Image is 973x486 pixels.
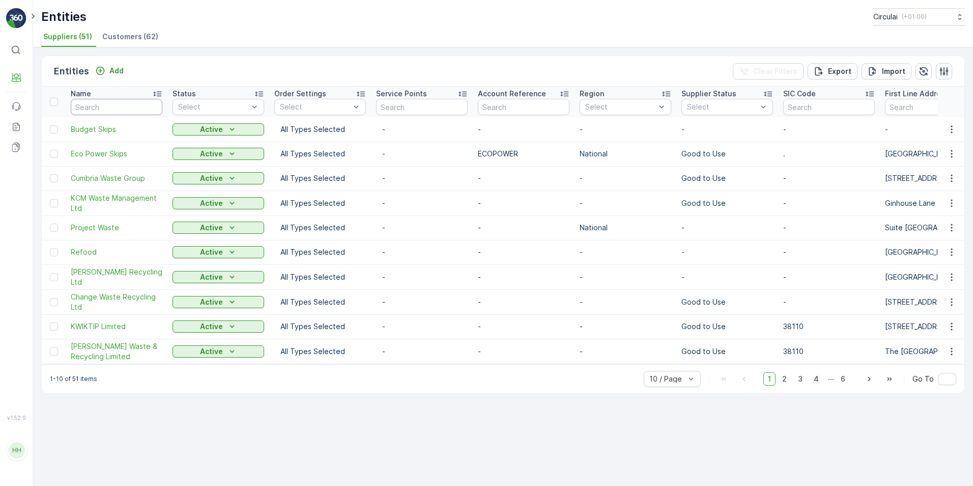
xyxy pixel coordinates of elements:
p: - [382,124,462,134]
p: Name [71,89,91,99]
p: Active [200,297,223,307]
span: Budget Skips [71,124,162,134]
a: Melton Waste & Recycling Limited [71,341,162,362]
p: Select [280,102,350,112]
p: Export [828,66,851,76]
p: - [478,272,569,282]
p: - [681,247,773,257]
p: All Types Selected [280,198,360,208]
span: 4 [809,372,823,386]
span: 3 [793,372,807,386]
p: - [580,173,671,183]
p: - [783,124,875,134]
p: - [382,321,462,332]
button: Import [862,63,911,79]
p: National [580,149,671,159]
p: - [580,198,671,208]
p: - [382,149,462,159]
p: Active [200,124,223,134]
a: KCM Waste Management Ltd [71,193,162,213]
p: Good to Use [681,297,773,307]
div: Toggle Row Selected [50,322,58,331]
span: [PERSON_NAME] Recycling Ltd [71,267,162,287]
button: Clear Filters [733,63,804,79]
button: Active [173,172,264,184]
p: - [580,247,671,257]
button: Active [173,222,264,234]
button: Active [173,148,264,160]
input: Search [376,99,468,115]
p: Status [173,89,196,99]
p: All Types Selected [280,247,360,257]
p: Entities [54,64,89,78]
input: Search [783,99,875,115]
p: Good to Use [681,198,773,208]
span: 6 [836,372,850,386]
span: Go To [912,374,934,384]
button: Circulai(+01:00) [873,8,965,25]
p: All Types Selected [280,297,360,307]
button: Active [173,123,264,136]
p: All Types Selected [280,124,360,134]
p: Active [200,223,223,233]
p: - [681,223,773,233]
div: Toggle Row Selected [50,248,58,256]
p: Active [200,173,223,183]
p: 1-10 of 51 items [50,375,97,383]
p: ECOPOWER [478,149,569,159]
p: Good to Use [681,346,773,357]
p: Circulai [873,12,898,22]
div: Toggle Row Selected [50,224,58,232]
div: Toggle Row Selected [50,347,58,356]
p: - [783,272,875,282]
p: Service Points [376,89,427,99]
p: Active [200,149,223,159]
p: All Types Selected [280,173,360,183]
p: - [478,223,569,233]
p: Add [109,66,124,76]
p: - [783,247,875,257]
p: All Types Selected [280,346,360,357]
p: National [580,223,671,233]
div: Toggle Row Selected [50,150,58,158]
p: 38110 [783,321,875,332]
p: Select [687,102,757,112]
span: Customers (62) [102,32,158,42]
div: Toggle Row Selected [50,174,58,182]
p: Supplier Status [681,89,736,99]
button: Active [173,296,264,308]
p: Active [200,321,223,332]
p: Active [200,247,223,257]
p: All Types Selected [280,272,360,282]
p: - [382,198,462,208]
p: Select [585,102,655,112]
p: - [478,198,569,208]
p: - [478,321,569,332]
p: Account Reference [478,89,546,99]
button: Active [173,246,264,258]
p: Import [882,66,905,76]
img: logo [6,8,26,29]
span: v 1.52.0 [6,415,26,421]
p: - [478,124,569,134]
input: Search [478,99,569,115]
button: Active [173,197,264,209]
div: Toggle Row Selected [50,125,58,133]
p: Entities [41,9,87,25]
input: Search [71,99,162,115]
span: Suppliers (51) [43,32,92,42]
button: Active [173,345,264,358]
p: . [783,149,875,159]
button: Active [173,320,264,333]
span: KWIKTIP Limited [71,321,162,332]
button: Export [808,63,857,79]
p: Good to Use [681,149,773,159]
p: All Types Selected [280,149,360,159]
p: ( +01:00 ) [902,13,927,21]
p: - [783,198,875,208]
a: Cumbria Waste Group [71,173,162,183]
p: - [382,272,462,282]
p: - [478,247,569,257]
p: Region [580,89,604,99]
